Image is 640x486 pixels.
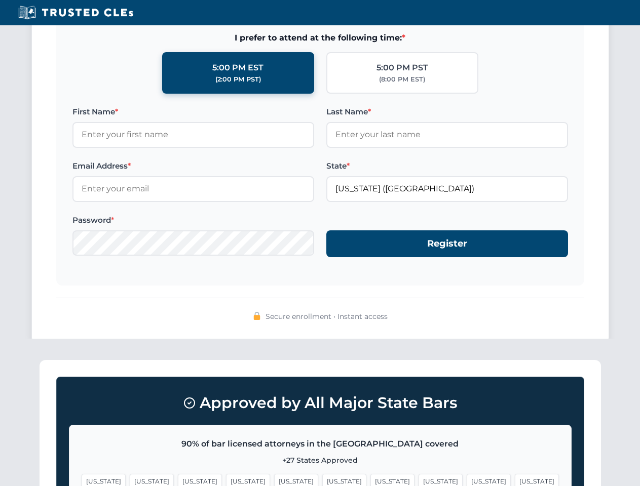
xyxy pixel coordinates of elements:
[379,74,425,85] div: (8:00 PM EST)
[72,31,568,45] span: I prefer to attend at the following time:
[69,389,572,417] h3: Approved by All Major State Bars
[326,106,568,118] label: Last Name
[212,61,263,74] div: 5:00 PM EST
[253,312,261,320] img: 🔒
[72,160,314,172] label: Email Address
[266,311,388,322] span: Secure enrollment • Instant access
[326,230,568,257] button: Register
[72,176,314,201] input: Enter your email
[82,437,559,451] p: 90% of bar licensed attorneys in the [GEOGRAPHIC_DATA] covered
[215,74,261,85] div: (2:00 PM PST)
[72,214,314,226] label: Password
[15,5,136,20] img: Trusted CLEs
[72,106,314,118] label: First Name
[326,122,568,147] input: Enter your last name
[326,160,568,172] label: State
[377,61,428,74] div: 5:00 PM PST
[326,176,568,201] input: Florida (FL)
[72,122,314,147] input: Enter your first name
[82,455,559,466] p: +27 States Approved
